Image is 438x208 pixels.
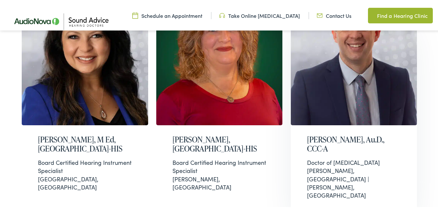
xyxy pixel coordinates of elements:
a: Contact Us [317,11,351,18]
a: Schedule an Appointment [132,11,202,18]
a: Take Online [MEDICAL_DATA] [219,11,300,18]
div: Board Certified Hearing Instrument Specialist [172,157,266,173]
h2: [PERSON_NAME], Au.D., CCC-A [307,134,401,153]
a: Find a Hearing Clinic [368,6,433,22]
div: Board Certified Hearing Instrument Specialist [38,157,132,173]
h2: [PERSON_NAME], M Ed, [GEOGRAPHIC_DATA]-HIS [38,134,132,153]
div: Doctor of [MEDICAL_DATA] [307,157,401,165]
img: Headphone icon in a unique green color, suggesting audio-related services or features. [219,11,225,18]
h2: [PERSON_NAME], [GEOGRAPHIC_DATA]-HIS [172,134,266,153]
img: Calendar icon in a unique green color, symbolizing scheduling or date-related features. [132,11,138,18]
img: Map pin icon in a unique green color, indicating location-related features or services. [368,10,374,18]
div: [GEOGRAPHIC_DATA], [GEOGRAPHIC_DATA] [38,157,132,190]
div: [PERSON_NAME], [GEOGRAPHIC_DATA] | [PERSON_NAME], [GEOGRAPHIC_DATA] [307,157,401,198]
div: [PERSON_NAME], [GEOGRAPHIC_DATA] [172,157,266,190]
img: Icon representing mail communication in a unique green color, indicative of contact or communicat... [317,11,323,18]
